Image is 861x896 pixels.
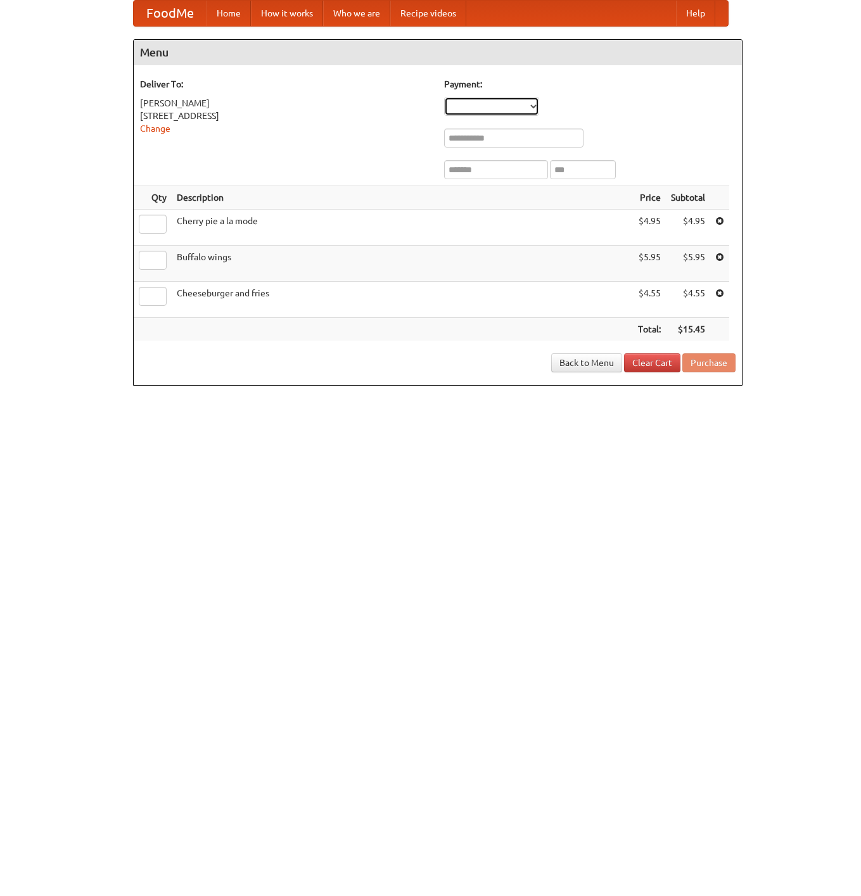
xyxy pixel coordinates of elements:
[390,1,466,26] a: Recipe videos
[666,282,710,318] td: $4.55
[172,186,633,210] th: Description
[633,318,666,341] th: Total:
[134,186,172,210] th: Qty
[172,246,633,282] td: Buffalo wings
[251,1,323,26] a: How it works
[624,353,680,372] a: Clear Cart
[633,246,666,282] td: $5.95
[666,246,710,282] td: $5.95
[633,186,666,210] th: Price
[207,1,251,26] a: Home
[444,78,736,91] h5: Payment:
[134,1,207,26] a: FoodMe
[633,282,666,318] td: $4.55
[140,78,431,91] h5: Deliver To:
[633,210,666,246] td: $4.95
[172,282,633,318] td: Cheeseburger and fries
[551,353,622,372] a: Back to Menu
[666,210,710,246] td: $4.95
[666,318,710,341] th: $15.45
[323,1,390,26] a: Who we are
[140,123,170,134] a: Change
[666,186,710,210] th: Subtotal
[682,353,736,372] button: Purchase
[676,1,715,26] a: Help
[140,110,431,122] div: [STREET_ADDRESS]
[172,210,633,246] td: Cherry pie a la mode
[134,40,742,65] h4: Menu
[140,97,431,110] div: [PERSON_NAME]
